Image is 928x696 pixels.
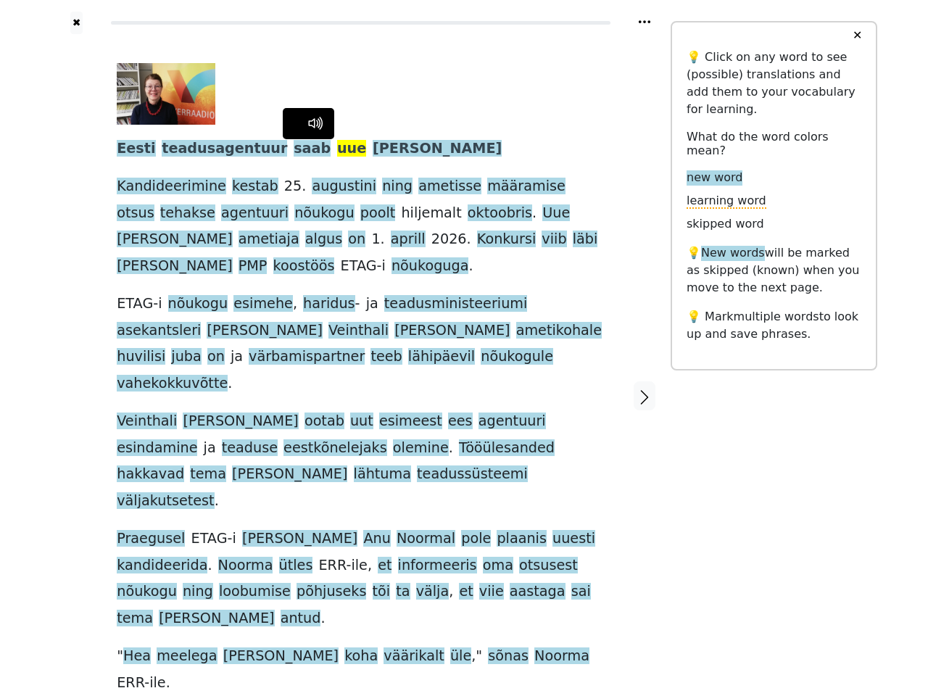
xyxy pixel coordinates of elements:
span: " [117,647,123,666]
span: ametiaja [239,231,299,249]
span: nõukogu [168,295,228,313]
span: Anu [363,530,390,548]
span: . [449,439,453,457]
span: Noormal [397,530,455,548]
span: ning [183,583,213,601]
span: kestab [232,178,278,196]
span: uuesti [552,530,595,548]
span: tema [117,610,153,628]
span: . [467,231,471,249]
span: skipped word [687,217,764,232]
h6: What do the word colors mean? [687,130,861,157]
span: , [449,583,453,601]
span: välja [416,583,449,601]
span: . [381,231,385,249]
span: poolt [360,204,396,223]
span: aprill [391,231,426,249]
span: et [378,557,391,575]
span: . [468,257,473,275]
span: määramise [487,178,565,196]
span: PMP [239,257,268,275]
p: 💡 Click on any word to see (possible) translations and add them to your vocabulary for learning. [687,49,861,118]
span: ja [204,439,216,457]
span: on [348,231,365,249]
span: saab [294,140,331,158]
span: . [207,557,212,575]
span: ametisse [418,178,481,196]
button: ✖ [70,12,83,34]
span: otsusest [519,557,578,575]
span: [PERSON_NAME] [159,610,274,628]
span: värbamispartner [249,348,365,366]
span: New words [701,246,765,261]
span: . [228,375,232,393]
span: aastaga [510,583,565,601]
span: ," [471,647,482,666]
span: tõi [373,583,391,601]
span: [PERSON_NAME] [207,322,322,340]
span: huvilisi [117,348,165,366]
span: ja [366,295,378,313]
span: teaduse [222,439,278,457]
span: ametikohale [516,322,602,340]
span: Noorma [534,647,589,666]
span: juba [171,348,201,366]
span: ning [382,178,413,196]
span: Veinthali [328,322,389,340]
span: [PERSON_NAME] [183,413,298,431]
span: plaanis [497,530,547,548]
span: meelega [157,647,217,666]
span: - [355,295,360,313]
span: pole [461,530,491,548]
span: Tööülesanded [459,439,555,457]
span: ta [396,583,410,601]
span: läbi [573,231,598,249]
span: algus [305,231,342,249]
span: tema [190,465,226,484]
span: nõukogule [481,348,553,366]
span: koostöös [273,257,335,275]
span: ETAG-i [341,257,386,275]
span: [PERSON_NAME] [117,231,232,249]
span: Hea [123,647,151,666]
span: [PERSON_NAME] [373,140,502,158]
span: nõukoguga [391,257,469,275]
span: 2026 [431,231,467,249]
span: augustini [312,178,376,196]
span: ees [448,413,473,431]
span: new word [687,170,742,186]
span: hiljemalt [401,204,461,223]
span: informeeris [398,557,477,575]
span: 25 [284,178,302,196]
span: [PERSON_NAME] [223,647,339,666]
span: , [368,557,372,575]
span: koha [344,647,378,666]
span: hakkavad [117,465,184,484]
span: oktoobris [468,204,532,223]
span: . [320,610,325,628]
span: esimehe [233,295,293,313]
span: lähipäevil [408,348,475,366]
span: uut [350,413,373,431]
span: learning word [687,194,766,209]
span: esindamine [117,439,197,457]
span: otsus [117,204,154,223]
span: agentuuri [478,413,546,431]
span: 1 [371,231,380,249]
span: ja [231,348,243,366]
span: väljakutsetest [117,492,214,510]
span: [PERSON_NAME] [117,257,232,275]
span: ootab [304,413,344,431]
span: väärikalt [384,647,444,666]
span: antud [281,610,321,628]
span: . [166,674,170,692]
span: viie [479,583,504,601]
span: , [293,295,297,313]
span: multiple words [734,310,819,323]
span: . [532,204,536,223]
span: esimeest [379,413,442,431]
span: Veinthali [117,413,177,431]
button: ✕ [844,22,871,49]
span: [PERSON_NAME] [242,530,357,548]
span: Kandideerimine [117,178,226,196]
